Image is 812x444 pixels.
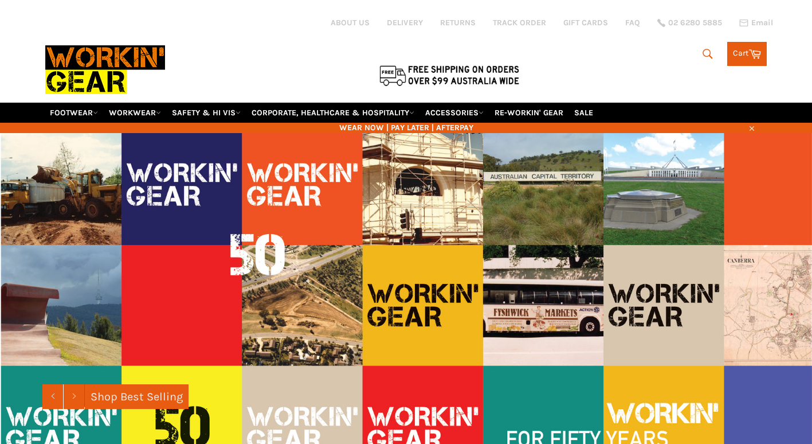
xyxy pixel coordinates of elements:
a: TRACK ORDER [493,17,546,28]
a: FOOTWEAR [45,103,103,123]
span: 02 6280 5885 [668,19,722,27]
img: Flat $9.95 shipping Australia wide [378,63,521,87]
a: RETURNS [440,17,476,28]
a: SAFETY & HI VIS [167,103,245,123]
a: ACCESSORIES [421,103,488,123]
span: Email [751,19,773,27]
a: Shop Best Selling [85,384,189,409]
img: Workin Gear leaders in Workwear, Safety Boots, PPE, Uniforms. Australia's No.1 in Workwear [45,37,165,102]
a: RE-WORKIN' GEAR [490,103,568,123]
a: 02 6280 5885 [657,19,722,27]
a: GIFT CARDS [563,17,608,28]
a: SALE [570,103,598,123]
span: WEAR NOW | PAY LATER | AFTERPAY [45,122,767,133]
a: WORKWEAR [104,103,166,123]
a: Email [739,18,773,28]
a: ABOUT US [331,17,370,28]
a: FAQ [625,17,640,28]
a: CORPORATE, HEALTHCARE & HOSPITALITY [247,103,419,123]
a: DELIVERY [387,17,423,28]
a: Cart [727,42,767,66]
